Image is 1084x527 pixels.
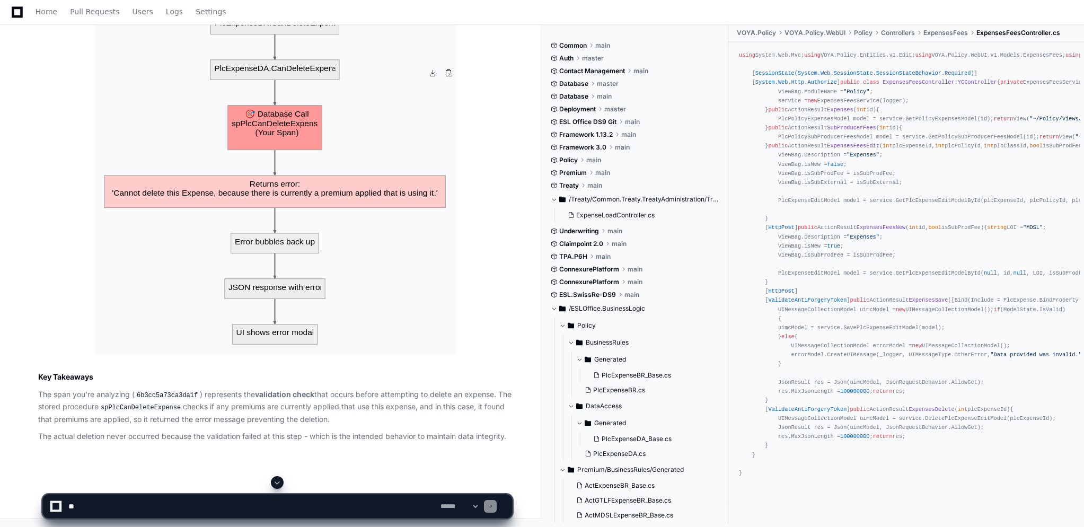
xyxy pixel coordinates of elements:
span: ConnexurePlatform [559,278,619,286]
span: main [624,291,639,299]
span: null [984,270,997,276]
span: Policy [577,321,596,330]
span: Treaty [559,181,579,190]
span: /ESLOffice.BusinessLogic [569,304,645,313]
span: ActionResult ( ) [768,125,898,131]
p: The span you're analyzing ( ) represents the that occurs before attempting to delete an expense. ... [38,389,512,426]
button: Generated [576,415,721,432]
span: Premium/BusinessRules/Generated [577,465,684,474]
span: Claimpoint 2.0 [559,240,603,248]
span: Logs [166,8,183,15]
span: YCController [958,79,997,85]
span: else [781,333,795,340]
span: main [612,240,627,248]
span: main [621,130,636,139]
button: /Treaty/Common.Treaty.TreatyAdministration/Treaty/Controllers/TreatyAdministration/ExpenseLoad [551,191,721,208]
span: using [739,52,755,58]
button: Policy [559,317,721,334]
button: ExpenseLoadController.cs [563,208,715,223]
span: Pull Requests [70,8,119,15]
span: int [879,125,889,131]
span: new [807,98,817,104]
span: ConnexurePlatform [559,265,619,274]
span: Controllers [881,29,915,37]
svg: Directory [568,463,574,476]
span: main [607,227,622,235]
span: ExpenseLoadController.cs [576,211,655,219]
span: Premium [559,169,587,177]
button: PlcExpenseDA_Base.cs [589,432,715,446]
span: Common [559,41,587,50]
span: public [768,107,788,113]
span: int [958,406,967,412]
span: Settings [196,8,226,15]
span: if [994,306,1000,313]
code: spPlcCanDeleteExpense [99,403,183,412]
span: main [597,92,612,101]
span: System.Web.Http.Authorize [755,79,837,85]
span: SessionState(System.Web.SessionState.SessionStateBehavior.Required) [755,70,974,76]
button: PlcExpenseBR_Base.cs [589,368,715,383]
span: BusinessRules [586,338,629,347]
span: public [768,125,788,131]
span: TPA.P6H [559,252,587,261]
svg: Directory [568,319,574,332]
span: id, isSubProdFee [909,224,981,231]
span: using [804,52,821,58]
span: main [586,156,601,164]
span: "Policy" [843,89,869,95]
span: /Treaty/Common.Treaty.TreatyAdministration/Treaty/Controllers/TreatyAdministration/ExpenseLoad [569,195,721,204]
span: ExpensesFees [923,29,968,37]
span: VOYA.Policy [737,29,776,37]
span: int [984,143,993,149]
span: public [798,224,817,231]
span: return [873,433,893,440]
button: BusinessRules [568,334,721,351]
button: /ESLOffice.BusinessLogic [551,300,721,317]
span: new [912,342,922,349]
span: id [857,107,873,113]
span: int [935,143,945,149]
span: main [615,143,630,152]
span: using [915,52,932,58]
span: main [595,169,610,177]
button: Premium/BusinessRules/Generated [559,461,721,478]
span: ExpensesSave [909,297,948,303]
span: true [827,243,840,249]
span: PlcExpenseBR.cs [593,386,645,394]
span: Database [559,80,588,88]
span: ExpensesFeesNew [857,224,905,231]
span: DataAccess [586,402,622,410]
span: new [896,306,905,313]
span: ActionResult ( ) [850,406,1010,412]
span: string [987,224,1007,231]
span: Generated [594,419,626,427]
span: class [863,79,879,85]
span: "Expenses" [847,234,879,240]
span: null [1014,270,1027,276]
span: "Expenses" [847,152,879,158]
svg: Directory [559,193,566,206]
span: int [909,224,918,231]
button: PlcExpenseDA.cs [580,446,715,461]
span: ESL Office DS9 Git [559,118,616,126]
span: PlcExpenseBR_Base.cs [602,371,671,380]
span: Expenses [827,107,853,113]
span: return [873,388,893,394]
span: public [850,406,869,412]
span: Home [36,8,57,15]
span: Framework 3.0 [559,143,606,152]
span: bool [928,224,941,231]
span: main [633,67,648,75]
button: DataAccess [568,398,721,415]
span: ExpensesFeesController [883,79,955,85]
span: main [628,265,642,274]
span: plcExpenseId [958,406,1007,412]
span: 100000000 [840,388,869,394]
span: Underwriting [559,227,599,235]
span: "Data provided was invalid." [990,352,1082,358]
span: PlcExpenseDA.cs [593,450,646,458]
span: Contact Management [559,67,625,75]
button: Generated [576,351,721,368]
span: id [879,125,896,131]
